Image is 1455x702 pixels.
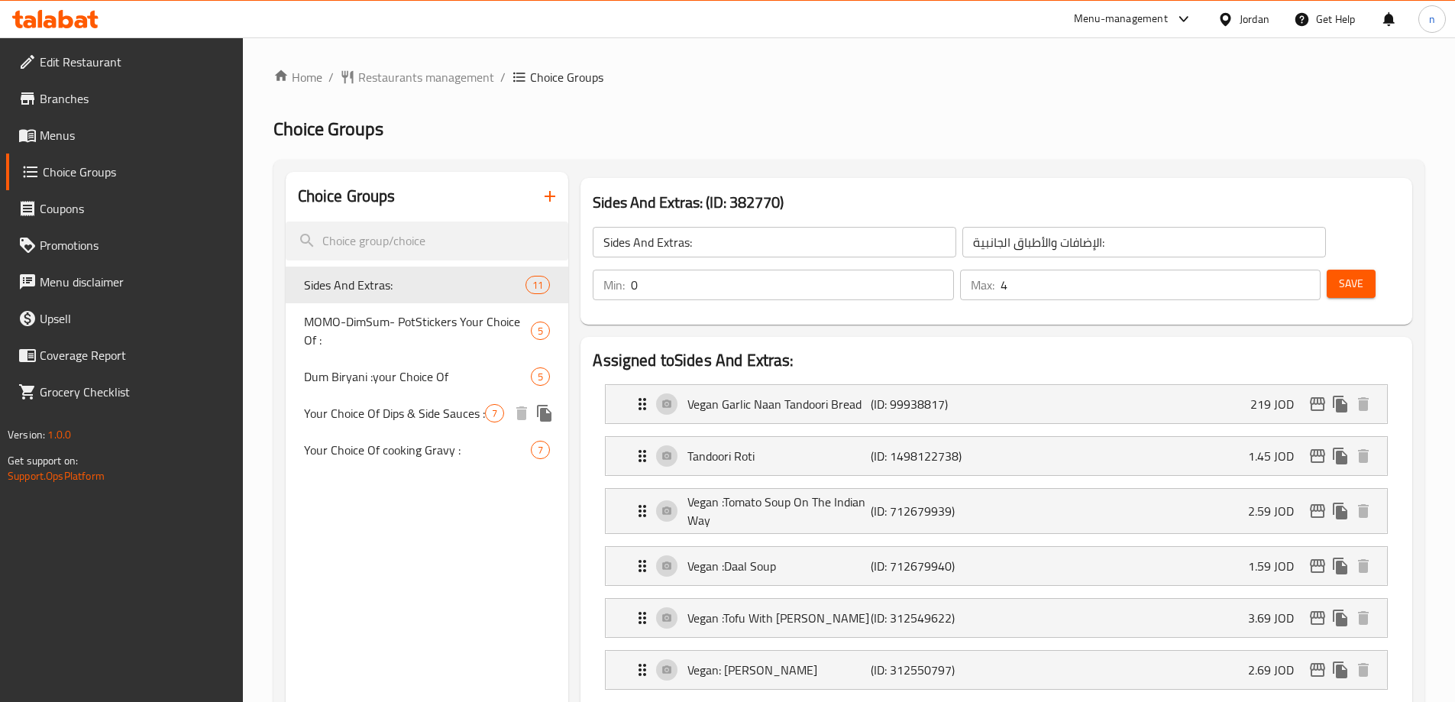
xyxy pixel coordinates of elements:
p: (ID: 1498122738) [871,447,993,465]
div: Your Choice Of cooking Gravy :7 [286,432,569,468]
p: Min: [603,276,625,294]
span: n [1429,11,1435,27]
span: Menu disclaimer [40,273,231,291]
li: / [500,68,506,86]
button: duplicate [1329,555,1352,577]
button: duplicate [1329,607,1352,629]
span: Version: [8,425,45,445]
span: Coverage Report [40,346,231,364]
div: Expand [606,547,1387,585]
span: Save [1339,274,1363,293]
span: Branches [40,89,231,108]
div: Choices [531,322,550,340]
button: delete [1352,500,1375,522]
button: duplicate [1329,658,1352,681]
p: (ID: 312550797) [871,661,993,679]
button: duplicate [533,402,556,425]
a: Restaurants management [340,68,494,86]
span: 7 [532,443,549,458]
li: Expand [593,378,1400,430]
a: Promotions [6,227,243,264]
span: Coupons [40,199,231,218]
div: Sides And Extras:11 [286,267,569,303]
p: (ID: 312549622) [871,609,993,627]
span: Your Choice Of Dips & Side Sauces : [304,404,486,422]
div: Expand [606,489,1387,533]
div: Expand [606,437,1387,475]
button: duplicate [1329,445,1352,467]
li: Expand [593,482,1400,540]
a: Branches [6,80,243,117]
p: Vegan :Tofu With [PERSON_NAME] [687,609,870,627]
a: Home [273,68,322,86]
p: 1.59 JOD [1248,557,1306,575]
span: Sides And Extras: [304,276,526,294]
div: Menu-management [1074,10,1168,28]
button: edit [1306,658,1329,681]
a: Grocery Checklist [6,374,243,410]
span: Promotions [40,236,231,254]
p: Vegan: [PERSON_NAME] [687,661,870,679]
div: Your Choice Of Dips & Side Sauces :7deleteduplicate [286,395,569,432]
div: MOMO-DimSum- PotStickers Your Choice Of :5 [286,303,569,358]
button: Save [1327,270,1376,298]
button: edit [1306,607,1329,629]
p: 1.45 JOD [1248,447,1306,465]
span: 5 [532,370,549,384]
span: Menus [40,126,231,144]
button: edit [1306,555,1329,577]
span: Grocery Checklist [40,383,231,401]
a: Edit Restaurant [6,44,243,80]
button: edit [1306,445,1329,467]
span: MOMO-DimSum- PotStickers Your Choice Of : [304,312,532,349]
p: 219 JOD [1250,395,1306,413]
a: Menus [6,117,243,154]
span: Upsell [40,309,231,328]
div: Jordan [1240,11,1269,27]
li: Expand [593,644,1400,696]
nav: breadcrumb [273,68,1424,86]
p: (ID: 712679940) [871,557,993,575]
a: Choice Groups [6,154,243,190]
div: Dum Biryani :your Choice Of5 [286,358,569,395]
div: Choices [531,441,550,459]
li: / [328,68,334,86]
span: Get support on: [8,451,78,471]
span: Edit Restaurant [40,53,231,71]
a: Upsell [6,300,243,337]
span: 5 [532,324,549,338]
span: 1.0.0 [47,425,71,445]
span: 7 [486,406,503,421]
span: Restaurants management [358,68,494,86]
a: Coverage Report [6,337,243,374]
div: Expand [606,599,1387,637]
h2: Assigned to Sides And Extras: [593,349,1400,372]
p: 2.59 JOD [1248,502,1306,520]
a: Menu disclaimer [6,264,243,300]
p: Vegan :Tomato Soup On The Indian Way [687,493,870,529]
li: Expand [593,540,1400,592]
button: delete [1352,393,1375,416]
p: 3.69 JOD [1248,609,1306,627]
input: search [286,222,569,260]
span: Your Choice Of cooking Gravy : [304,441,532,459]
p: (ID: 99938817) [871,395,993,413]
h2: Choice Groups [298,185,396,208]
p: 2.69 JOD [1248,661,1306,679]
div: Choices [525,276,550,294]
p: Vegan :Daal Soup [687,557,870,575]
button: delete [1352,445,1375,467]
p: (ID: 712679939) [871,502,993,520]
span: 11 [526,278,549,293]
button: delete [1352,607,1375,629]
p: Vegan Garlic Naan Tandoori Bread [687,395,870,413]
button: duplicate [1329,393,1352,416]
button: delete [510,402,533,425]
span: Dum Biryani :your Choice Of [304,367,532,386]
div: Choices [485,404,504,422]
li: Expand [593,592,1400,644]
li: Expand [593,430,1400,482]
span: Choice Groups [43,163,231,181]
h3: Sides And Extras: (ID: 382770) [593,190,1400,215]
button: delete [1352,555,1375,577]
